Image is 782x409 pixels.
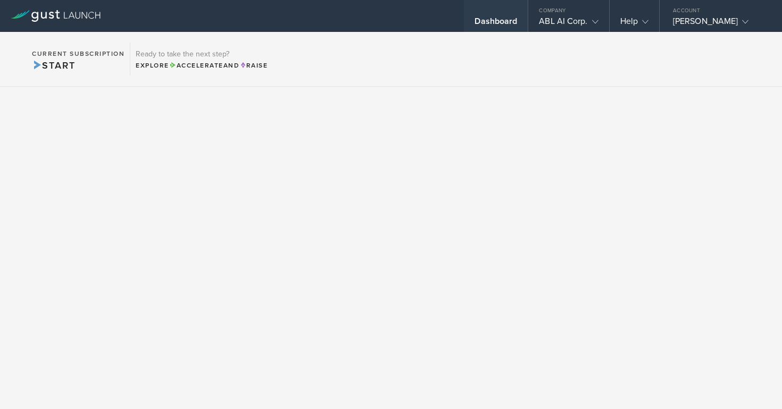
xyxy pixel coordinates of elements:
span: Start [32,60,75,71]
div: Help [620,16,648,32]
span: Raise [239,62,268,69]
div: Ready to take the next step?ExploreAccelerateandRaise [130,43,273,76]
span: and [169,62,240,69]
div: ABL AI Corp. [539,16,598,32]
h2: Current Subscription [32,51,124,57]
span: Accelerate [169,62,223,69]
div: Dashboard [475,16,517,32]
h3: Ready to take the next step? [136,51,268,58]
div: Explore [136,61,268,70]
div: [PERSON_NAME] [673,16,763,32]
